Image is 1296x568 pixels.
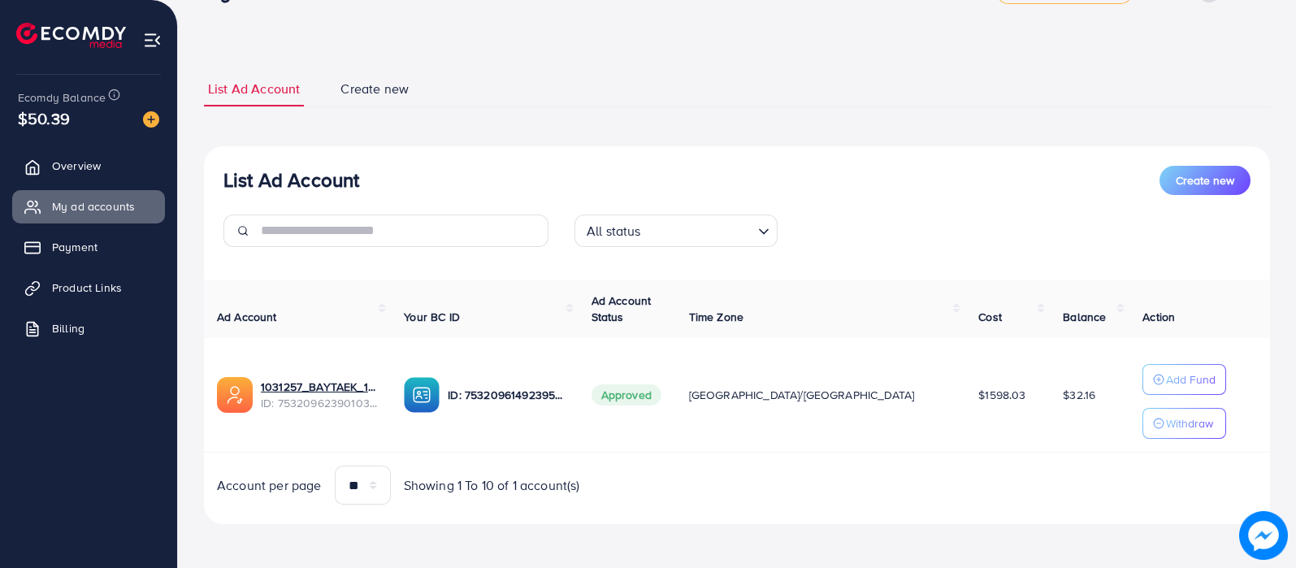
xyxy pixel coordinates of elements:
[1166,370,1216,389] p: Add Fund
[52,239,98,255] span: Payment
[1063,309,1106,325] span: Balance
[18,106,70,130] span: $50.39
[689,309,743,325] span: Time Zone
[448,385,565,405] p: ID: 7532096149239529473
[978,309,1002,325] span: Cost
[689,387,915,403] span: [GEOGRAPHIC_DATA]/[GEOGRAPHIC_DATA]
[223,168,359,192] h3: List Ad Account
[217,476,322,495] span: Account per page
[404,377,440,413] img: ic-ba-acc.ded83a64.svg
[646,216,752,243] input: Search for option
[18,89,106,106] span: Ecomdy Balance
[340,80,409,98] span: Create new
[1242,514,1285,557] img: image
[1159,166,1250,195] button: Create new
[1142,408,1226,439] button: Withdraw
[1142,364,1226,395] button: Add Fund
[52,320,85,336] span: Billing
[143,31,162,50] img: menu
[1166,414,1213,433] p: Withdraw
[1063,387,1095,403] span: $32.16
[217,309,277,325] span: Ad Account
[52,158,101,174] span: Overview
[12,190,165,223] a: My ad accounts
[12,150,165,182] a: Overview
[143,111,159,128] img: image
[261,395,378,411] span: ID: 7532096239010316305
[16,23,126,48] img: logo
[404,309,460,325] span: Your BC ID
[208,80,300,98] span: List Ad Account
[12,312,165,345] a: Billing
[12,271,165,304] a: Product Links
[978,387,1025,403] span: $1598.03
[583,219,644,243] span: All status
[404,476,580,495] span: Showing 1 To 10 of 1 account(s)
[1176,172,1234,189] span: Create new
[52,198,135,215] span: My ad accounts
[1142,309,1175,325] span: Action
[574,215,778,247] div: Search for option
[12,231,165,263] a: Payment
[592,293,652,325] span: Ad Account Status
[261,379,378,395] a: 1031257_BAYTAEK_1753702824295
[52,280,122,296] span: Product Links
[261,379,378,412] div: <span class='underline'>1031257_BAYTAEK_1753702824295</span></br>7532096239010316305
[217,377,253,413] img: ic-ads-acc.e4c84228.svg
[592,384,661,405] span: Approved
